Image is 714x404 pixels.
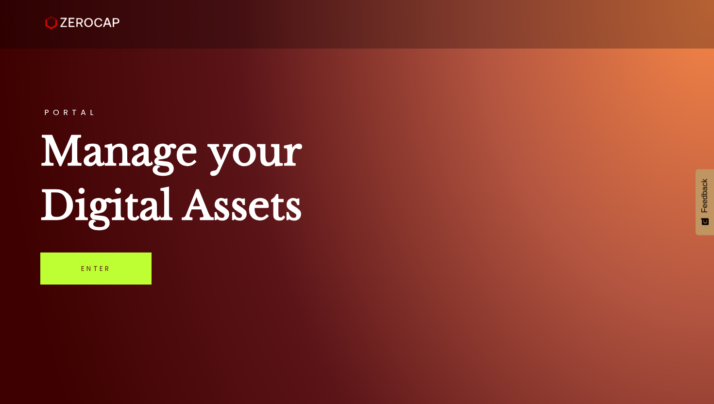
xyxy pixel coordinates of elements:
[40,252,152,285] a: Enter
[696,169,714,235] button: Feedback - Show survey
[700,179,709,213] span: Feedback
[40,124,674,233] h1: Manage your Digital Assets
[45,16,119,30] img: ZeroCap
[40,109,674,117] h3: PORTAL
